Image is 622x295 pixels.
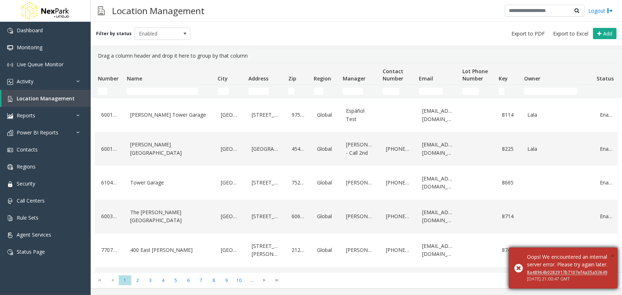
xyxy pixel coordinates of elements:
[220,275,233,285] span: Page 9
[7,79,13,85] img: 'icon'
[526,143,589,155] div: Lala
[218,75,228,82] span: City
[17,61,63,68] span: Live Queue Monitor
[248,88,269,95] input: Address Filter
[598,244,615,256] div: Enabled
[99,177,120,188] div: 610494
[108,2,208,20] h3: Location Management
[288,277,615,283] kendo-pager-info: 1 - 20 of 649 items
[250,211,281,222] div: [STREET_ADDRESS]
[7,181,13,187] img: 'icon'
[17,197,45,204] span: Call Centers
[598,211,615,222] div: Enabled
[380,85,416,98] td: Contact Number Filter
[17,44,42,51] span: Monitoring
[524,75,540,82] span: Owner
[95,85,124,98] td: Number Filter
[508,29,548,39] button: Export to PDF
[420,105,455,125] div: [EMAIL_ADDRESS][DOMAIN_NAME]
[462,68,488,82] span: Lot Phone Number
[17,95,75,102] span: Location Management
[219,177,241,188] div: [GEOGRAPHIC_DATA]
[384,177,412,188] div: [PHONE_NUMBER]
[128,139,210,159] div: [PERSON_NAME][GEOGRAPHIC_DATA]
[500,177,517,188] div: 8665
[7,164,13,170] img: 'icon'
[290,177,306,188] div: 75202
[500,109,517,121] div: 8114
[527,253,612,268] div: Oops! We encountered an internal server error. Please try again later.
[462,88,479,95] input: Lot Phone Number Filter
[7,62,13,68] img: 'icon'
[17,78,33,85] span: Activity
[511,30,545,37] span: Export to PDF
[17,146,38,153] span: Contacts
[383,68,403,82] span: Contact Number
[315,109,335,121] div: Global
[95,49,618,63] div: Drag a column header and drop it here to group by that column
[420,240,455,260] div: [EMAIL_ADDRESS][DOMAIN_NAME]
[182,275,195,285] span: Page 6
[7,113,13,119] img: 'icon'
[419,75,433,82] span: Email
[119,275,131,285] span: Page 1
[124,85,215,98] td: Name Filter
[500,143,517,155] div: 8225
[343,88,363,95] input: Manager Filter
[98,2,105,20] img: pageIcon
[218,88,229,95] input: City Filter
[128,109,210,121] div: [PERSON_NAME] Tower Garage
[219,244,241,256] div: [GEOGRAPHIC_DATA]
[598,143,615,155] div: Enabled
[7,130,13,136] img: 'icon'
[248,75,268,82] span: Address
[17,27,43,34] span: Dashboard
[135,28,179,40] span: Enabled
[207,275,220,285] span: Page 8
[7,215,13,221] img: 'icon'
[98,88,107,95] input: Number Filter
[344,105,375,125] div: Espáñol Test
[17,214,38,221] span: Rule Sets
[169,275,182,285] span: Page 5
[416,85,460,98] td: Email Filter
[285,85,311,98] td: Zip Filter
[258,275,271,286] span: Go to the next page
[420,173,455,193] div: [EMAIL_ADDRESS][DOMAIN_NAME]
[17,163,36,170] span: Regions
[7,147,13,153] img: 'icon'
[272,277,282,283] span: Go to the last page
[526,109,589,121] div: Lala
[524,88,577,95] input: Owner Filter
[598,109,615,121] div: Enabled
[340,85,380,98] td: Manager Filter
[99,211,120,222] div: 600301
[288,75,296,82] span: Zip
[246,85,285,98] td: Address Filter
[144,275,157,285] span: Page 3
[290,143,306,155] div: 454321
[250,177,281,188] div: [STREET_ADDRESS]
[260,277,269,283] span: Go to the next page
[419,88,443,95] input: Email Filter
[17,112,35,119] span: Reports
[553,30,588,37] span: Export to Excel
[314,88,323,95] input: Region Filter
[344,211,375,222] div: [PERSON_NAME]
[250,143,281,155] div: [GEOGRAPHIC_DATA]
[17,180,35,187] span: Security
[219,211,241,222] div: [GEOGRAPHIC_DATA]
[290,109,306,121] div: 97502
[315,211,335,222] div: Global
[311,85,340,98] td: Region Filter
[127,75,142,82] span: Name
[195,275,207,285] span: Page 7
[344,139,375,159] div: [PERSON_NAME] - Call 2nd
[500,244,517,256] div: 8744
[594,63,619,85] th: Status
[610,251,614,262] button: Close
[499,88,504,95] input: Key Filter
[128,244,210,256] div: 400 East [PERSON_NAME]
[127,88,198,95] input: Name Filter
[603,30,612,37] span: Add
